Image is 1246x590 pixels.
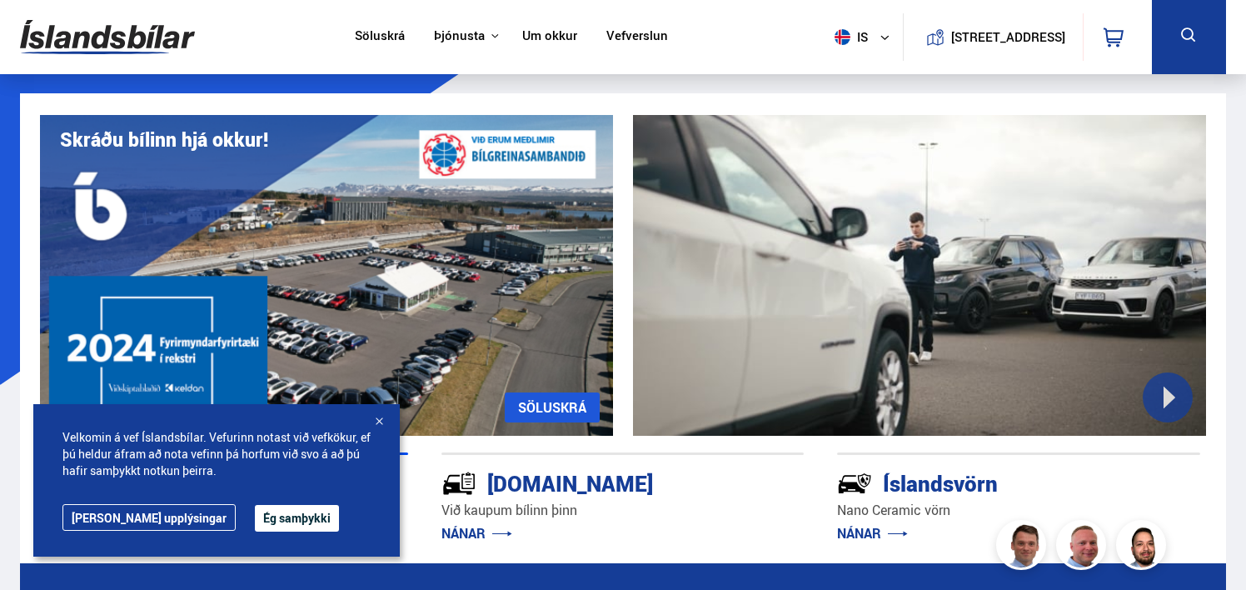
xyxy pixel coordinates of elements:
[999,522,1049,572] img: FbJEzSuNWCJXmdc-.webp
[441,467,745,497] div: [DOMAIN_NAME]
[255,505,339,532] button: Ég samþykki
[441,524,512,542] a: NÁNAR
[434,28,485,44] button: Þjónusta
[40,115,613,436] img: eKx6w-_Home_640_.png
[522,28,577,46] a: Um okkur
[355,28,405,46] a: Söluskrá
[828,12,903,62] button: is
[20,10,195,64] img: G0Ugv5HjCgRt.svg
[505,392,600,422] a: SÖLUSKRÁ
[606,28,668,46] a: Vefverslun
[913,13,1074,61] a: [STREET_ADDRESS]
[837,501,1199,520] p: Nano Ceramic vörn
[837,467,1140,497] div: Íslandsvörn
[1119,522,1169,572] img: nhp88E3Fdnt1Opn2.png
[60,128,268,151] h1: Skráðu bílinn hjá okkur!
[441,501,804,520] p: Við kaupum bílinn þinn
[828,29,870,45] span: is
[441,466,476,501] img: tr5P-W3DuiFaO7aO.svg
[837,524,908,542] a: NÁNAR
[837,466,872,501] img: -Svtn6bYgwAsiwNX.svg
[62,504,236,531] a: [PERSON_NAME] upplýsingar
[1059,522,1109,572] img: siFngHWaQ9KaOqBr.png
[957,30,1059,44] button: [STREET_ADDRESS]
[62,429,371,479] span: Velkomin á vef Íslandsbílar. Vefurinn notast við vefkökur, ef þú heldur áfram að nota vefinn þá h...
[835,29,850,45] img: svg+xml;base64,PHN2ZyB4bWxucz0iaHR0cDovL3d3dy53My5vcmcvMjAwMC9zdmciIHdpZHRoPSI1MTIiIGhlaWdodD0iNT...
